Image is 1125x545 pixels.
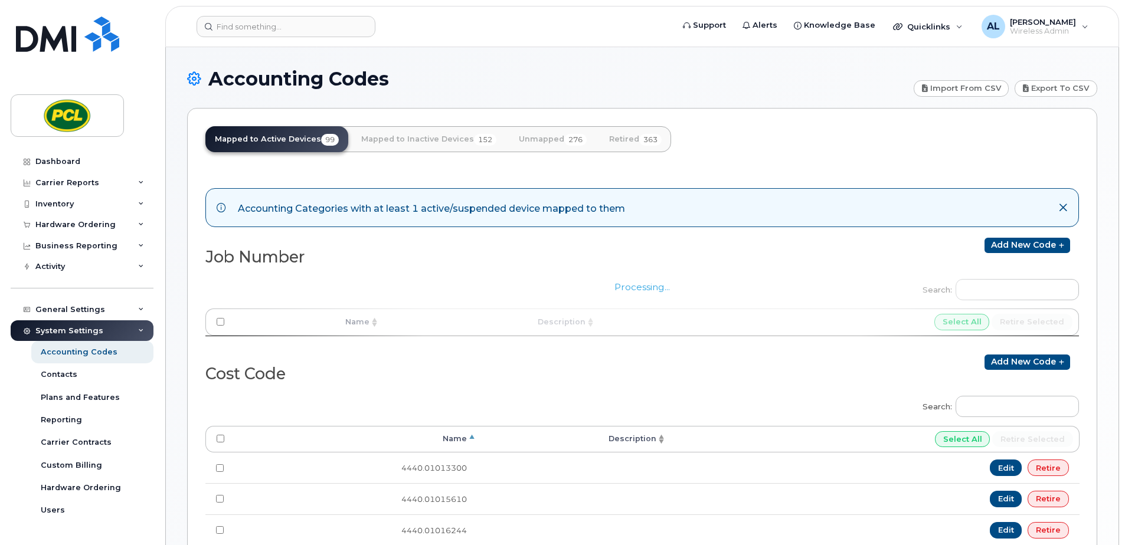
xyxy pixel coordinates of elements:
[1028,491,1069,507] a: Retire
[600,126,671,152] a: Retired
[235,483,478,514] td: 4440.01015610
[187,68,908,89] h1: Accounting Codes
[352,126,506,152] a: Mapped to Inactive Devices
[990,522,1022,539] a: Edit
[1028,522,1069,539] a: Retire
[564,134,587,146] span: 276
[205,126,348,152] a: Mapped to Active Devices
[990,459,1022,476] a: Edit
[639,134,662,146] span: 363
[915,388,1079,421] label: Search:
[1028,459,1069,476] a: Retire
[478,426,667,453] th: Description: activate to sort column ascending
[205,365,633,383] h2: Cost Code
[238,199,625,216] div: Accounting Categories with at least 1 active/suspended device mapped to them
[935,431,990,448] input: Select All
[985,354,1070,370] a: Add new code
[205,248,633,266] h2: Job Number
[509,126,596,152] a: Unmapped
[205,269,1079,353] div: Processing...
[1015,80,1097,97] a: Export to CSV
[990,491,1022,507] a: Edit
[474,134,496,146] span: 152
[235,426,478,453] th: Name: activate to sort column descending
[235,452,478,483] td: 4440.01013300
[321,134,339,146] span: 99
[985,238,1070,253] a: Add new code
[914,80,1009,97] a: Import from CSV
[956,396,1079,417] input: Search:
